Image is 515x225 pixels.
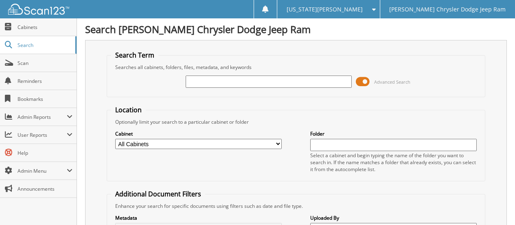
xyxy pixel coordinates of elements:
[310,130,477,137] label: Folder
[18,185,72,192] span: Announcements
[18,96,72,102] span: Bookmarks
[18,78,72,85] span: Reminders
[374,79,410,85] span: Advanced Search
[111,105,146,114] legend: Location
[85,22,507,36] h1: Search [PERSON_NAME] Chrysler Dodge Jeep Ram
[18,60,72,67] span: Scan
[111,203,481,209] div: Enhance your search for specific documents using filters such as date and file type.
[111,64,481,71] div: Searches all cabinets, folders, files, metadata, and keywords
[111,118,481,125] div: Optionally limit your search to a particular cabinet or folder
[115,130,282,137] label: Cabinet
[111,51,158,60] legend: Search Term
[18,42,71,49] span: Search
[18,131,67,138] span: User Reports
[18,167,67,174] span: Admin Menu
[18,149,72,156] span: Help
[18,24,72,31] span: Cabinets
[287,7,363,12] span: [US_STATE][PERSON_NAME]
[18,114,67,120] span: Admin Reports
[115,214,282,221] label: Metadata
[8,4,69,15] img: scan123-logo-white.svg
[310,214,477,221] label: Uploaded By
[389,7,506,12] span: [PERSON_NAME] Chrysler Dodge Jeep Ram
[474,186,515,225] iframe: Chat Widget
[310,152,477,173] div: Select a cabinet and begin typing the name of the folder you want to search in. If the name match...
[111,189,205,198] legend: Additional Document Filters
